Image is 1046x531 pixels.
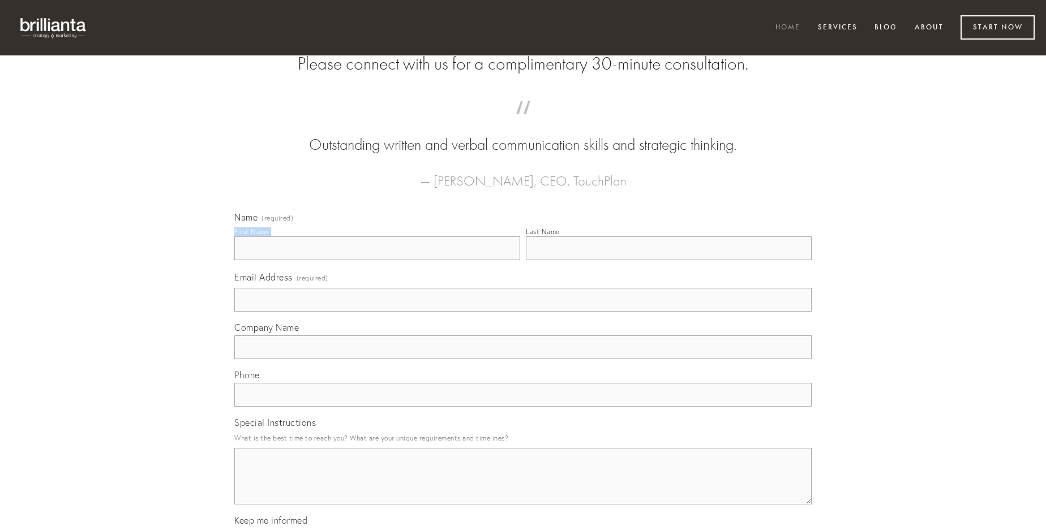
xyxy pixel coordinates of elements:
[867,19,904,37] a: Blog
[811,19,865,37] a: Services
[234,322,299,333] span: Company Name
[261,215,293,222] span: (required)
[234,211,258,223] span: Name
[234,227,269,236] div: First Name
[234,53,812,75] h2: Please connect with us for a complimentary 30-minute consultation.
[11,11,96,44] img: brillianta - research, strategy, marketing
[768,19,808,37] a: Home
[234,515,307,526] span: Keep me informed
[234,417,316,428] span: Special Instructions
[252,156,794,192] figcaption: — [PERSON_NAME], CEO, TouchPlan
[234,430,812,446] p: What is the best time to reach you? What are your unique requirements and timelines?
[234,369,260,381] span: Phone
[297,270,328,286] span: (required)
[234,271,293,283] span: Email Address
[252,112,794,156] blockquote: Outstanding written and verbal communication skills and strategic thinking.
[961,15,1035,40] a: Start Now
[907,19,951,37] a: About
[526,227,560,236] div: Last Name
[252,112,794,134] span: “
